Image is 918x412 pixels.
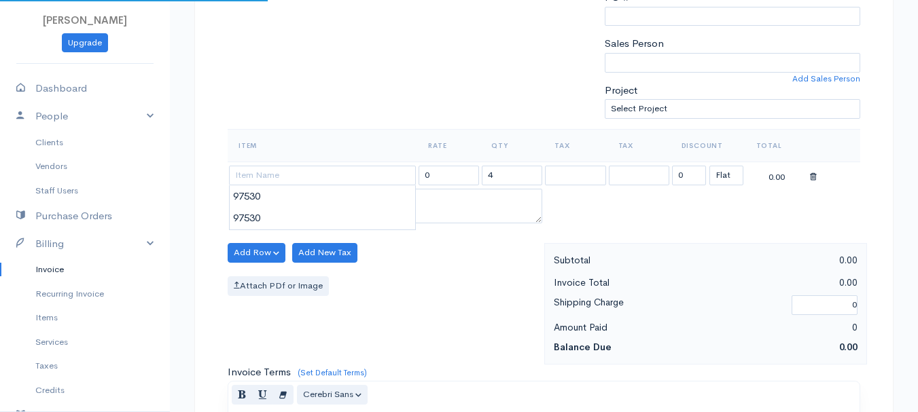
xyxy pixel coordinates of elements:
label: Sales Person [605,36,664,52]
input: Item Name [229,166,416,185]
span: 0.00 [839,341,858,353]
div: Shipping Charge [547,294,785,316]
button: Font Family [297,385,368,405]
span: [PERSON_NAME] [43,14,127,26]
th: Qty [480,129,544,162]
div: 97530 [230,185,415,208]
button: Remove Font Style (CTRL+\) [272,385,294,405]
button: Underline (CTRL+U) [252,385,273,405]
a: (Set Default Terms) [298,367,367,378]
label: Attach PDf or Image [228,276,329,296]
th: Item [228,129,417,162]
button: Add New Tax [292,243,357,263]
div: Subtotal [547,252,706,269]
th: Discount [671,129,745,162]
button: Add Row [228,243,285,263]
th: Tax [544,129,607,162]
div: 0.00 [705,252,864,269]
div: 97530 [230,207,415,229]
span: Cerebri Sans [303,388,353,400]
label: Project [605,83,637,98]
div: 0.00 [747,167,807,184]
label: Invoice Terms [228,364,291,380]
th: Total [745,129,809,162]
button: Bold (CTRL+B) [232,385,253,405]
div: Invoice Total [547,274,706,291]
div: 0.00 [705,274,864,291]
th: Rate [417,129,480,162]
div: 0 [705,319,864,336]
a: Add Sales Person [792,73,860,85]
a: Upgrade [62,33,108,53]
strong: Balance Due [554,341,612,353]
div: Amount Paid [547,319,706,336]
th: Tax [607,129,671,162]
